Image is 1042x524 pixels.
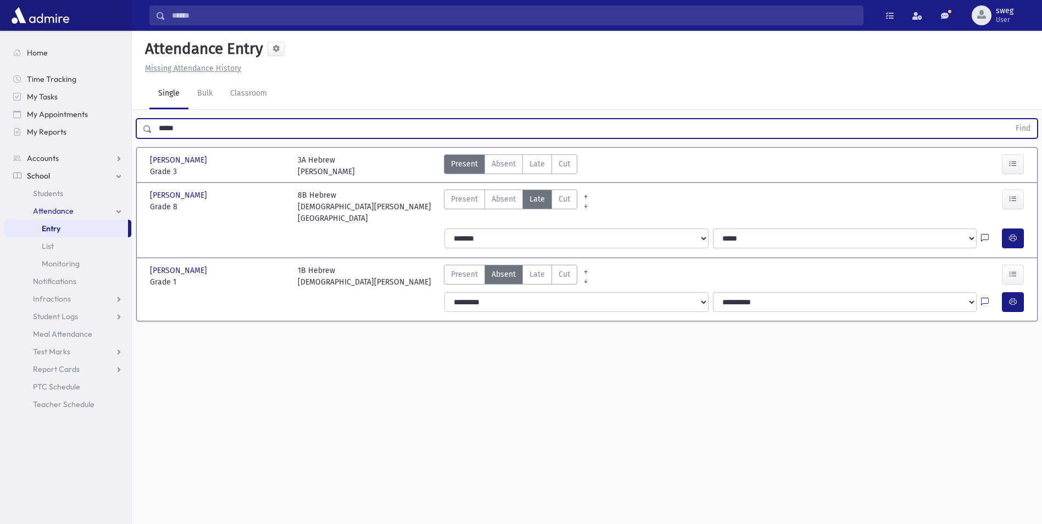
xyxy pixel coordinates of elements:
[33,206,74,216] span: Attendance
[33,347,70,356] span: Test Marks
[4,395,131,413] a: Teacher Schedule
[4,185,131,202] a: Students
[4,237,131,255] a: List
[33,329,92,339] span: Meal Attendance
[444,154,577,177] div: AttTypes
[4,105,131,123] a: My Appointments
[188,79,221,109] a: Bulk
[298,189,434,224] div: 8B Hebrew [DEMOGRAPHIC_DATA][PERSON_NAME][GEOGRAPHIC_DATA]
[559,158,570,170] span: Cut
[33,188,63,198] span: Students
[4,360,131,378] a: Report Cards
[27,153,59,163] span: Accounts
[996,7,1013,15] span: sweg
[492,158,516,170] span: Absent
[444,265,577,288] div: AttTypes
[33,276,76,286] span: Notifications
[145,64,241,73] u: Missing Attendance History
[9,4,72,26] img: AdmirePro
[4,308,131,325] a: Student Logs
[4,88,131,105] a: My Tasks
[149,79,188,109] a: Single
[451,269,478,280] span: Present
[4,272,131,290] a: Notifications
[444,189,577,224] div: AttTypes
[4,255,131,272] a: Monitoring
[451,158,478,170] span: Present
[150,166,287,177] span: Grade 3
[298,154,355,177] div: 3A Hebrew [PERSON_NAME]
[1009,119,1037,138] button: Find
[4,70,131,88] a: Time Tracking
[42,259,80,269] span: Monitoring
[530,193,545,205] span: Late
[4,44,131,62] a: Home
[996,15,1013,24] span: User
[492,269,516,280] span: Absent
[33,364,80,374] span: Report Cards
[150,201,287,213] span: Grade 8
[4,149,131,167] a: Accounts
[27,92,58,102] span: My Tasks
[165,5,863,25] input: Search
[4,123,131,141] a: My Reports
[27,109,88,119] span: My Appointments
[4,167,131,185] a: School
[530,269,545,280] span: Late
[150,154,209,166] span: [PERSON_NAME]
[27,74,76,84] span: Time Tracking
[4,343,131,360] a: Test Marks
[4,220,128,237] a: Entry
[42,241,54,251] span: List
[492,193,516,205] span: Absent
[150,265,209,276] span: [PERSON_NAME]
[4,202,131,220] a: Attendance
[42,224,60,233] span: Entry
[298,265,431,288] div: 1B Hebrew [DEMOGRAPHIC_DATA][PERSON_NAME]
[141,40,263,58] h5: Attendance Entry
[27,48,48,58] span: Home
[33,311,78,321] span: Student Logs
[530,158,545,170] span: Late
[141,64,241,73] a: Missing Attendance History
[4,290,131,308] a: Infractions
[33,382,80,392] span: PTC Schedule
[150,276,287,288] span: Grade 1
[559,193,570,205] span: Cut
[451,193,478,205] span: Present
[27,127,66,137] span: My Reports
[27,171,50,181] span: School
[559,269,570,280] span: Cut
[150,189,209,201] span: [PERSON_NAME]
[221,79,276,109] a: Classroom
[4,378,131,395] a: PTC Schedule
[33,294,71,304] span: Infractions
[33,399,94,409] span: Teacher Schedule
[4,325,131,343] a: Meal Attendance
